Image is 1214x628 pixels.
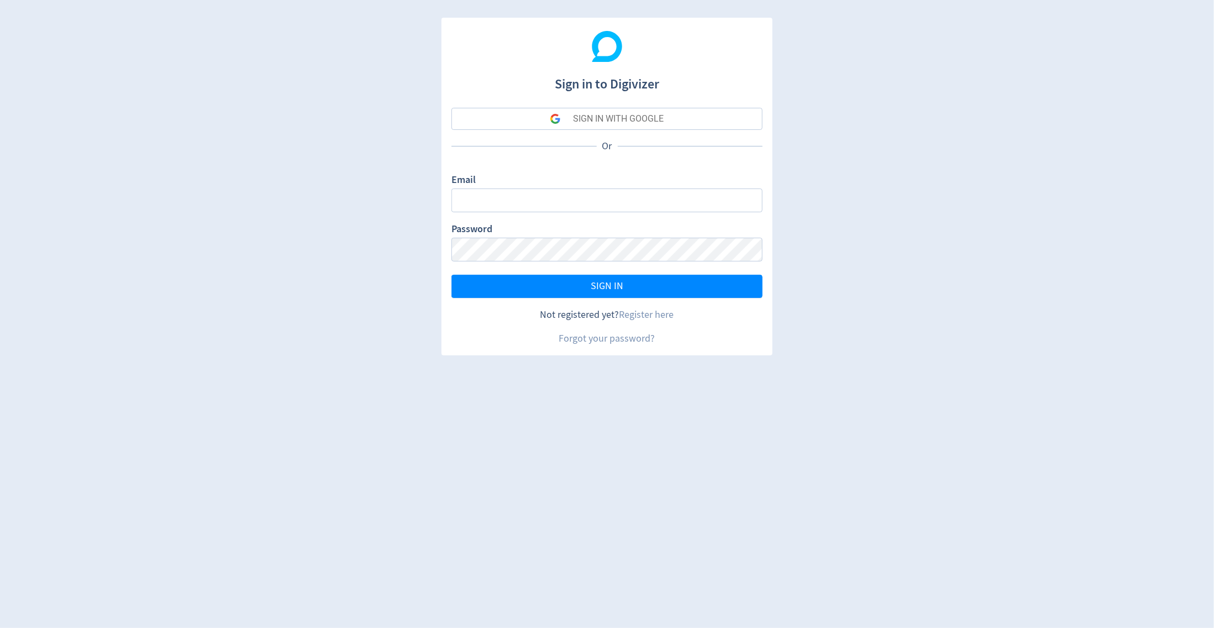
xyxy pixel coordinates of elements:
[451,275,763,298] button: SIGN IN
[451,173,476,189] label: Email
[597,139,618,153] p: Or
[451,108,763,130] button: SIGN IN WITH GOOGLE
[619,308,674,321] a: Register here
[451,65,763,94] h1: Sign in to Digivizer
[559,332,655,345] a: Forgot your password?
[451,308,763,322] div: Not registered yet?
[451,222,492,238] label: Password
[592,31,623,62] img: Digivizer Logo
[591,281,623,291] span: SIGN IN
[574,108,664,130] div: SIGN IN WITH GOOGLE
